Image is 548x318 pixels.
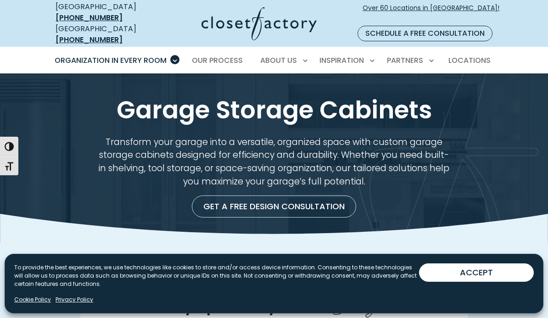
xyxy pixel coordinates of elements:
img: Closet Factory Logo [201,7,317,40]
nav: Primary Menu [48,48,500,73]
div: [GEOGRAPHIC_DATA] [56,1,156,23]
span: Every Space, Style, and [152,295,329,317]
a: [PHONE_NUMBER] [56,12,123,23]
button: ACCEPT [419,263,534,282]
span: Locations [448,55,491,66]
h1: Garage Storage Cabinets [62,95,486,125]
a: Privacy Policy [56,296,93,304]
div: [GEOGRAPHIC_DATA] [56,23,156,45]
span: Partners [387,55,423,66]
span: About Us [260,55,297,66]
a: Get a Free Design Consultation [192,195,356,218]
a: Schedule a Free Consultation [358,26,492,41]
a: Cookie Policy [14,296,51,304]
span: Our Process [192,55,243,66]
a: [PHONE_NUMBER] [56,34,123,45]
p: To provide the best experiences, we use technologies like cookies to store and/or access device i... [14,263,419,288]
span: Inspiration [319,55,364,66]
span: Organization in Every Room [55,55,167,66]
p: Transform your garage into a versatile, organized space with custom garage storage cabinets desig... [98,136,450,189]
span: Over 60 Locations in [GEOGRAPHIC_DATA]! [363,3,499,22]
